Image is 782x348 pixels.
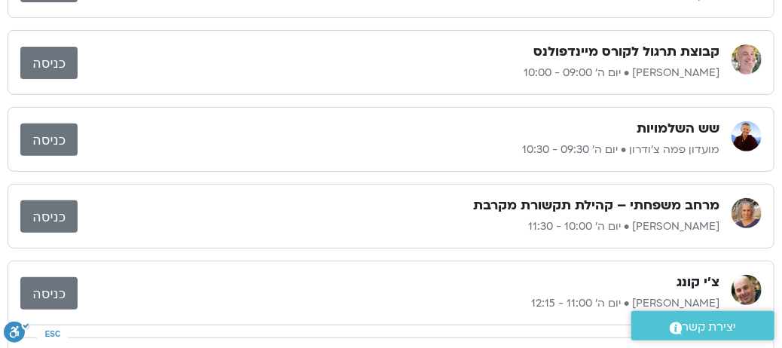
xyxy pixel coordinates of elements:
a: כניסה [20,200,78,233]
h3: מרחב משפחתי – קהילת תקשורת מקרבת [473,197,719,215]
p: מועדון פמה צ'ודרון • יום ה׳ 09:30 - 10:30 [78,141,719,159]
h3: קבוצת תרגול לקורס מיינדפולנס [533,43,719,61]
a: יצירת קשר [631,311,774,340]
p: [PERSON_NAME] • יום ה׳ 10:00 - 11:30 [78,218,719,236]
a: כניסה [20,47,78,79]
p: [PERSON_NAME] • יום ה׳ 11:00 - 12:15 [78,295,719,313]
h3: צ'י קונג [677,273,719,292]
a: כניסה [20,277,78,310]
a: כניסה [20,124,78,156]
img: רון אלון [732,44,762,75]
img: אריאל מירוז [732,275,762,305]
img: מועדון פמה צ'ודרון [732,121,762,151]
p: [PERSON_NAME] • יום ה׳ 09:00 - 10:00 [78,64,719,82]
h3: שש השלמויות [637,120,719,138]
span: יצירת קשר [683,317,737,337]
img: שגית רוסו יצחקי [732,198,762,228]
